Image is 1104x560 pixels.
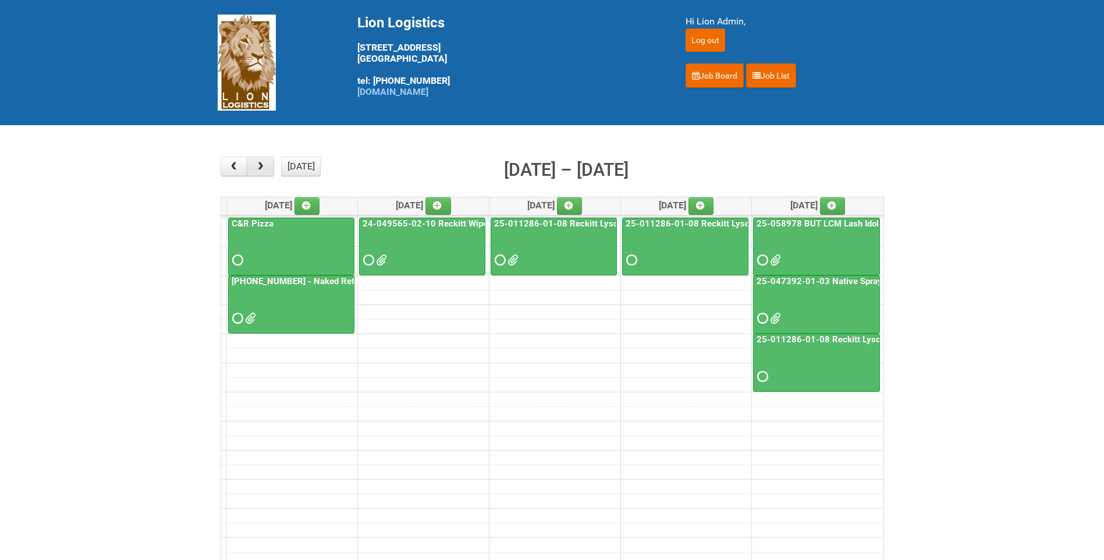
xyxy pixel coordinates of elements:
[659,200,714,211] span: [DATE]
[357,15,656,97] div: [STREET_ADDRESS] [GEOGRAPHIC_DATA] tel: [PHONE_NUMBER]
[626,256,634,264] span: Requested
[504,157,629,183] h2: [DATE] – [DATE]
[294,197,320,215] a: Add an event
[507,256,516,264] span: 25-011286-01 - MDN (2).xlsx 25-011286-01-08 - JNF.DOC 25-011286-01 - MDN.xlsx
[753,218,880,276] a: 25-058978 BUT LCM Lash Idole US / Retest
[754,276,950,286] a: 25-047392-01-03 Native Spray Rapid Response
[686,63,744,88] a: Job Board
[820,197,846,215] a: Add an event
[753,334,880,392] a: 25-011286-01-08 Reckitt Lysol Laundry Scented - BLINDING (hold slot)
[218,15,276,111] img: Lion Logistics
[686,29,725,52] input: Log out
[363,256,371,264] span: Requested
[757,373,765,381] span: Requested
[218,56,276,68] a: Lion Logistics
[425,197,451,215] a: Add an event
[495,256,503,264] span: Requested
[281,157,321,176] button: [DATE]
[757,256,765,264] span: Requested
[757,314,765,322] span: Requested
[770,314,778,322] span: 25-047392-01-03 - MDN.xlsx 25-047392-01-03 JNF.DOC
[357,86,428,97] a: [DOMAIN_NAME]
[770,256,778,264] span: MDN (2) 25-058978-01-08.xlsx LPF 25-058978-01-08.xlsx CELL 1.pdf CELL 2.pdf CELL 3.pdf CELL 4.pdf...
[754,218,933,229] a: 25-058978 BUT LCM Lash Idole US / Retest
[245,314,253,322] span: MDN - 25-055556-01 (2).xlsx MDN - 25-055556-01.xlsx JNF - 25-055556-01.doc
[360,218,560,229] a: 24-049565-02-10 Reckitt Wipes HUT Stages 1-3
[492,218,690,229] a: 25-011286-01-08 Reckitt Lysol Laundry Scented
[376,256,384,264] span: 24-049565-02-10 - MDN 2.xlsx 24-049565-02-10 - JNF.DOC 24-049565-02-10 - MDN.xlsx
[229,276,398,286] a: [PHONE_NUMBER] - Naked Reformulation
[232,256,240,264] span: Requested
[357,15,445,31] span: Lion Logistics
[396,200,451,211] span: [DATE]
[790,200,846,211] span: [DATE]
[359,218,485,276] a: 24-049565-02-10 Reckitt Wipes HUT Stages 1-3
[686,15,887,29] div: Hi Lion Admin,
[491,218,617,276] a: 25-011286-01-08 Reckitt Lysol Laundry Scented
[746,63,796,88] a: Job List
[688,197,714,215] a: Add an event
[527,200,583,211] span: [DATE]
[623,218,910,229] a: 25-011286-01-08 Reckitt Lysol Laundry Scented - BLINDING (hold slot)
[265,200,320,211] span: [DATE]
[228,275,354,334] a: [PHONE_NUMBER] - Naked Reformulation
[622,218,748,276] a: 25-011286-01-08 Reckitt Lysol Laundry Scented - BLINDING (hold slot)
[228,218,354,276] a: C&R Pizza
[229,218,276,229] a: C&R Pizza
[557,197,583,215] a: Add an event
[753,275,880,334] a: 25-047392-01-03 Native Spray Rapid Response
[754,334,1041,345] a: 25-011286-01-08 Reckitt Lysol Laundry Scented - BLINDING (hold slot)
[232,314,240,322] span: Requested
